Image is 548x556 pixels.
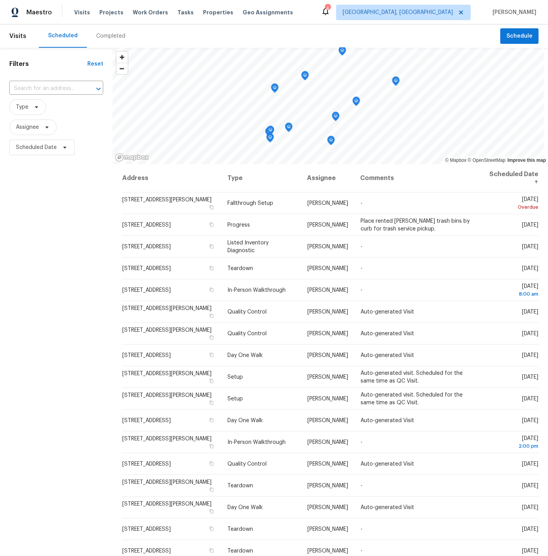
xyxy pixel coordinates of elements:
[122,393,212,398] span: [STREET_ADDRESS][PERSON_NAME]
[227,505,263,510] span: Day One Walk
[16,123,39,131] span: Assignee
[227,240,269,253] span: Listed Inventory Diagnostic
[307,483,348,488] span: [PERSON_NAME]
[122,548,171,554] span: [STREET_ADDRESS]
[122,371,212,376] span: [STREET_ADDRESS][PERSON_NAME]
[522,396,538,402] span: [DATE]
[352,97,360,109] div: Map marker
[9,28,26,45] span: Visits
[307,309,348,315] span: [PERSON_NAME]
[307,331,348,336] span: [PERSON_NAME]
[208,443,215,450] button: Copy Address
[361,331,414,336] span: Auto-generated Visit
[361,483,362,488] span: -
[307,548,348,554] span: [PERSON_NAME]
[522,505,538,510] span: [DATE]
[307,396,348,402] span: [PERSON_NAME]
[116,63,128,74] span: Zoom out
[361,201,362,206] span: -
[301,71,309,83] div: Map marker
[522,418,538,423] span: [DATE]
[489,9,536,16] span: [PERSON_NAME]
[265,127,273,139] div: Map marker
[122,164,221,192] th: Address
[208,204,215,211] button: Copy Address
[307,418,348,423] span: [PERSON_NAME]
[506,31,532,41] span: Schedule
[343,9,453,16] span: [GEOGRAPHIC_DATA], [GEOGRAPHIC_DATA]
[307,353,348,358] span: [PERSON_NAME]
[227,374,243,380] span: Setup
[361,418,414,423] span: Auto-generated Visit
[307,266,348,271] span: [PERSON_NAME]
[227,353,263,358] span: Day One Walk
[307,288,348,293] span: [PERSON_NAME]
[522,374,538,380] span: [DATE]
[227,396,243,402] span: Setup
[332,112,340,124] div: Map marker
[122,353,171,358] span: [STREET_ADDRESS]
[479,164,539,192] th: Scheduled Date ↑
[122,288,171,293] span: [STREET_ADDRESS]
[48,32,78,40] div: Scheduled
[96,32,125,40] div: Completed
[9,83,82,95] input: Search for an address...
[122,266,171,271] span: [STREET_ADDRESS]
[227,440,286,445] span: In-Person Walkthrough
[522,548,538,554] span: [DATE]
[307,461,348,467] span: [PERSON_NAME]
[307,527,348,532] span: [PERSON_NAME]
[227,201,273,206] span: Fallthrough Setup
[307,201,348,206] span: [PERSON_NAME]
[361,392,463,405] span: Auto-generated visit. Scheduled for the same time as QC Visit.
[208,312,215,319] button: Copy Address
[522,266,538,271] span: [DATE]
[361,440,362,445] span: -
[122,436,212,442] span: [STREET_ADDRESS][PERSON_NAME]
[208,508,215,515] button: Copy Address
[486,290,538,298] div: 8:00 am
[522,222,538,228] span: [DATE]
[87,60,103,68] div: Reset
[445,158,466,163] a: Mapbox
[227,461,267,467] span: Quality Control
[122,306,212,311] span: [STREET_ADDRESS][PERSON_NAME]
[271,83,279,95] div: Map marker
[354,164,479,192] th: Comments
[338,46,346,58] div: Map marker
[227,483,253,488] span: Teardown
[392,76,400,88] div: Map marker
[307,374,348,380] span: [PERSON_NAME]
[122,244,171,249] span: [STREET_ADDRESS]
[177,10,194,15] span: Tasks
[133,9,168,16] span: Work Orders
[361,548,362,554] span: -
[227,309,267,315] span: Quality Control
[468,158,505,163] a: OpenStreetMap
[208,378,215,385] button: Copy Address
[16,103,28,111] span: Type
[325,5,330,12] div: 4
[486,203,538,211] div: Overdue
[508,158,546,163] a: Improve this map
[522,331,538,336] span: [DATE]
[500,28,539,44] button: Schedule
[208,417,215,424] button: Copy Address
[115,153,149,162] a: Mapbox homepage
[361,266,362,271] span: -
[307,440,348,445] span: [PERSON_NAME]
[122,527,171,532] span: [STREET_ADDRESS]
[208,265,215,272] button: Copy Address
[327,136,335,148] div: Map marker
[208,221,215,228] button: Copy Address
[208,352,215,359] button: Copy Address
[208,525,215,532] button: Copy Address
[208,399,215,406] button: Copy Address
[122,197,212,203] span: [STREET_ADDRESS][PERSON_NAME]
[285,123,293,135] div: Map marker
[208,243,215,250] button: Copy Address
[522,461,538,467] span: [DATE]
[243,9,293,16] span: Geo Assignments
[122,327,212,333] span: [STREET_ADDRESS][PERSON_NAME]
[361,218,470,232] span: Place rented [PERSON_NAME] trash bins by curb for trash service pickup.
